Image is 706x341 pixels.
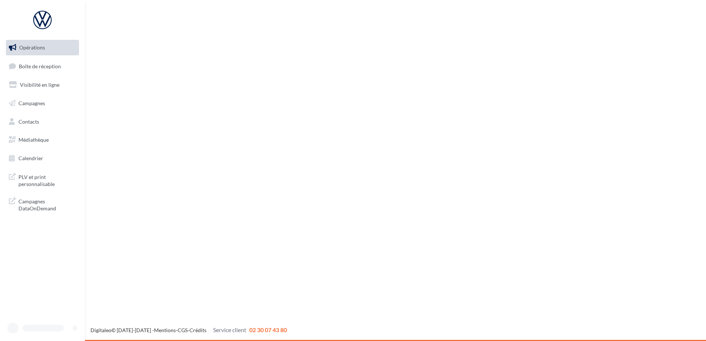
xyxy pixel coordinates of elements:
span: Calendrier [18,155,43,161]
a: Contacts [4,114,80,130]
span: Campagnes [18,100,45,106]
a: Crédits [189,327,206,333]
span: Opérations [19,44,45,51]
span: 02 30 07 43 80 [249,326,287,333]
span: Service client [213,326,246,333]
a: Visibilité en ligne [4,77,80,93]
span: © [DATE]-[DATE] - - - [90,327,287,333]
a: CGS [178,327,188,333]
a: Calendrier [4,151,80,166]
a: Médiathèque [4,132,80,148]
span: Contacts [18,118,39,124]
span: Campagnes DataOnDemand [18,196,76,212]
span: Boîte de réception [19,63,61,69]
a: Boîte de réception [4,58,80,74]
a: Digitaleo [90,327,112,333]
span: Visibilité en ligne [20,82,59,88]
span: Médiathèque [18,137,49,143]
a: Campagnes [4,96,80,111]
a: Mentions [154,327,176,333]
a: PLV et print personnalisable [4,169,80,191]
span: PLV et print personnalisable [18,172,76,188]
a: Campagnes DataOnDemand [4,193,80,215]
a: Opérations [4,40,80,55]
